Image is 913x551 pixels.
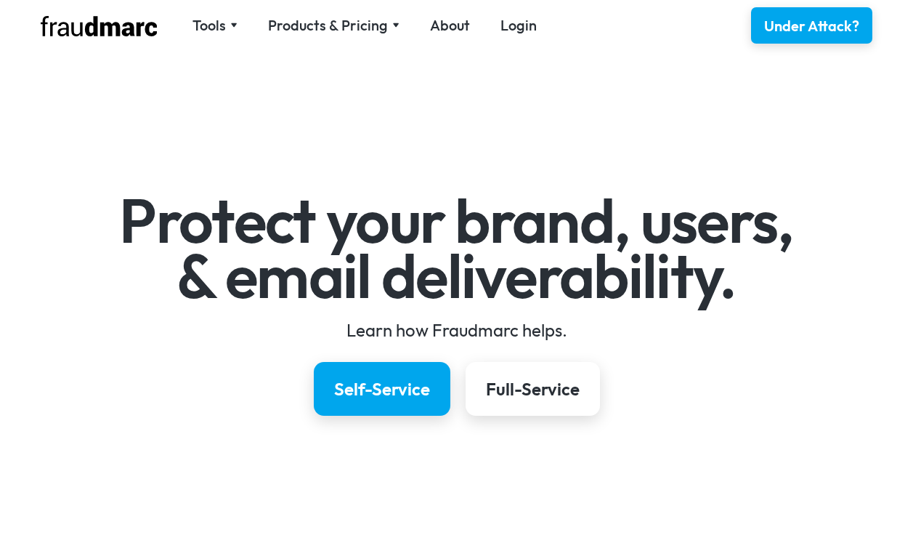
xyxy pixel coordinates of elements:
div: Tools [192,15,226,36]
a: Login [500,15,537,36]
div: Learn how Fraudmarc helps. [35,318,878,342]
div: Tools [192,15,238,36]
a: Under Attack? [751,7,872,44]
div: Products & Pricing [268,15,388,36]
a: Full-Service [466,362,600,416]
div: Full-Service [486,377,580,401]
div: Self-Service [334,377,430,401]
div: Products & Pricing [268,15,399,36]
h1: Protect your brand, users, & email deliverability. [35,193,878,303]
a: Self-Service [314,362,450,416]
a: About [430,15,470,36]
div: Under Attack? [764,16,859,36]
